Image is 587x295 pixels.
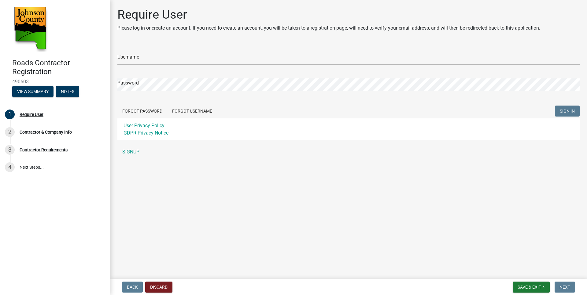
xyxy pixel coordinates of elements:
[12,89,54,94] wm-modal-confirm: Summary
[20,112,43,117] div: Require User
[117,146,580,158] a: SIGNUP
[560,109,575,113] span: SIGN IN
[127,285,138,290] span: Back
[518,285,541,290] span: Save & Exit
[559,285,570,290] span: Next
[124,123,164,128] a: User Privacy Policy
[12,86,54,97] button: View Summary
[145,282,172,293] button: Discard
[5,145,15,155] div: 3
[56,86,79,97] button: Notes
[5,162,15,172] div: 4
[122,282,143,293] button: Back
[513,282,550,293] button: Save & Exit
[56,89,79,94] wm-modal-confirm: Notes
[117,106,167,117] button: Forgot Password
[12,6,48,52] img: Johnson County, Iowa
[124,130,168,136] a: GDPR Privacy Notice
[12,59,105,76] h4: Roads Contractor Registration
[20,130,72,134] div: Contractor & Company Info
[555,282,575,293] button: Next
[555,106,580,117] button: SIGN IN
[5,127,15,137] div: 2
[167,106,217,117] button: Forgot Username
[20,148,68,152] div: Contractor Requirements
[5,110,15,119] div: 1
[117,7,540,22] h1: Require User
[12,79,98,85] span: 490603
[117,24,540,32] p: Please log in or create an account. If you need to create an account, you will be taken to a regi...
